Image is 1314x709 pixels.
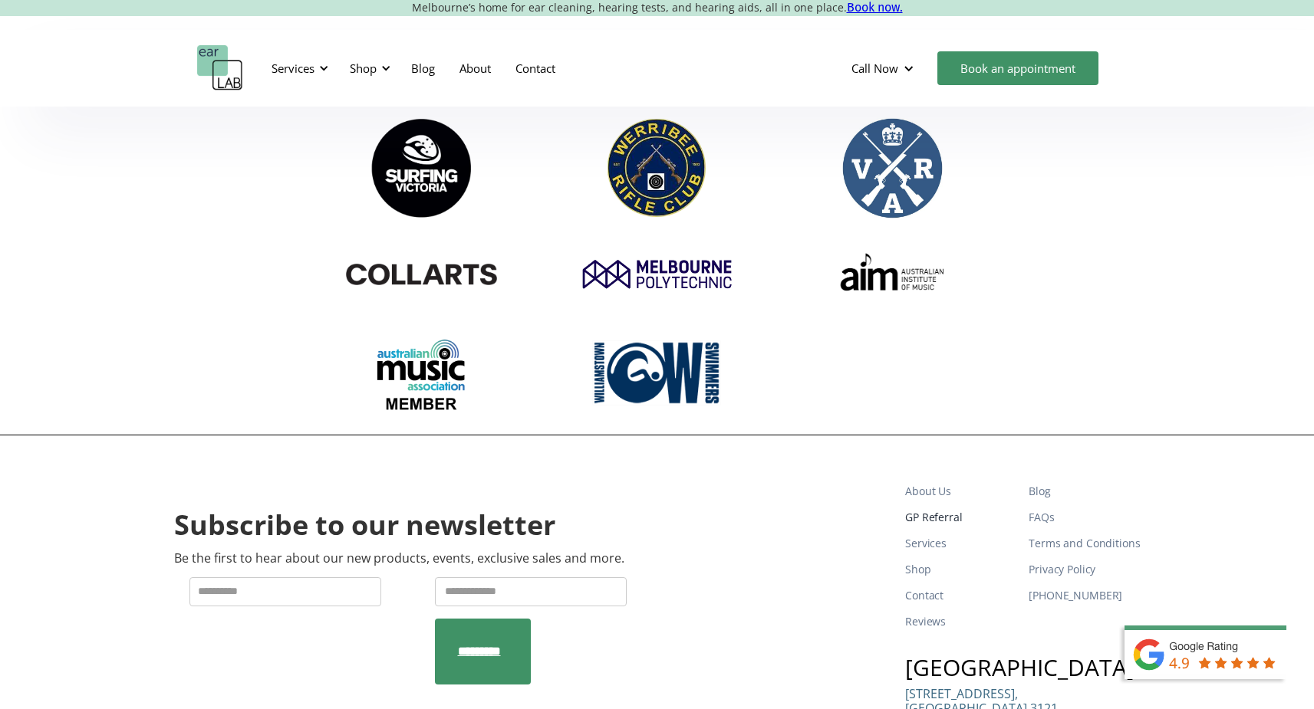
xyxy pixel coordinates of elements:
[1029,504,1140,530] a: FAQs
[503,46,568,90] a: Contact
[197,45,243,91] a: home
[1029,583,1140,609] a: [PHONE_NUMBER]
[905,583,1016,609] a: Contact
[350,61,377,76] div: Shop
[272,61,315,76] div: Services
[262,45,333,91] div: Services
[905,478,1016,504] a: About Us
[905,609,1016,635] a: Reviews
[905,656,1140,679] h3: [GEOGRAPHIC_DATA]
[839,45,930,91] div: Call Now
[851,61,898,76] div: Call Now
[905,556,1016,583] a: Shop
[905,530,1016,556] a: Services
[174,507,555,543] h2: Subscribe to our newsletter
[905,504,1016,530] a: GP Referral
[341,45,395,91] div: Shop
[447,46,503,90] a: About
[174,577,651,684] form: Newsletter Form
[937,51,1098,85] a: Book an appointment
[1029,478,1140,504] a: Blog
[189,619,423,678] iframe: reCAPTCHA
[399,46,447,90] a: Blog
[1029,556,1140,583] a: Privacy Policy
[1029,530,1140,556] a: Terms and Conditions
[174,551,624,566] p: Be the first to hear about our new products, events, exclusive sales and more.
